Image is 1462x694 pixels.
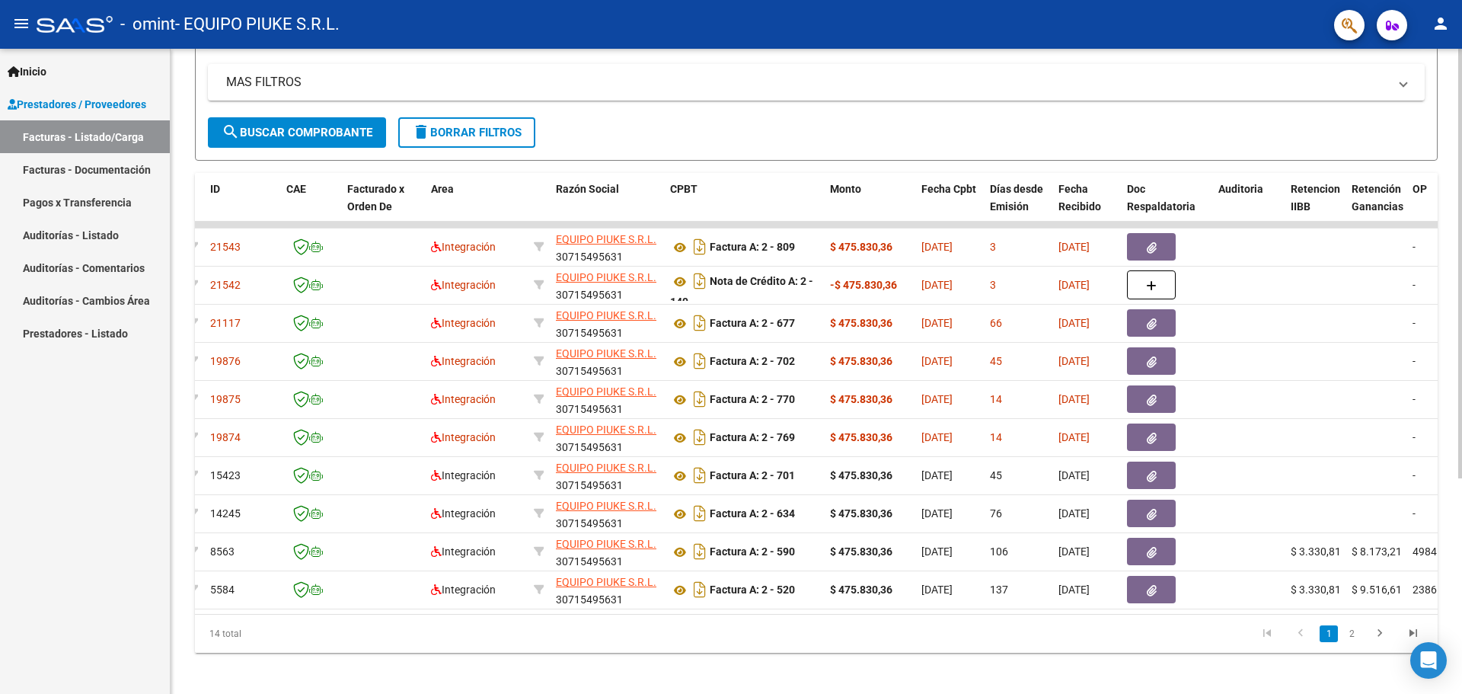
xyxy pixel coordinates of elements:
[690,387,710,411] i: Descargar documento
[222,126,372,139] span: Buscar Comprobante
[1058,545,1090,558] span: [DATE]
[830,545,892,558] strong: $ 475.830,36
[1320,625,1338,642] a: 1
[1058,584,1090,596] span: [DATE]
[830,431,892,443] strong: $ 475.830,36
[341,173,425,240] datatable-header-cell: Facturado x Orden De
[830,183,861,195] span: Monto
[1052,173,1121,240] datatable-header-cell: Fecha Recibido
[210,431,241,443] span: 19874
[830,507,892,520] strong: $ 475.830,36
[286,183,306,195] span: CAE
[226,74,1388,91] mat-panel-title: MAS FILTROS
[1399,625,1428,642] a: go to last page
[1413,183,1427,195] span: OP
[556,383,658,415] div: 30715495631
[556,538,656,550] span: EQUIPO PIUKE S.R.L.
[921,431,953,443] span: [DATE]
[1342,625,1361,642] a: 2
[1286,625,1315,642] a: go to previous page
[1253,625,1282,642] a: go to first page
[1410,642,1447,679] div: Open Intercom Messenger
[1413,584,1437,596] span: 2386
[556,497,658,529] div: 30715495631
[412,123,430,141] mat-icon: delete
[550,173,664,240] datatable-header-cell: Razón Social
[1345,173,1406,240] datatable-header-cell: Retención Ganancias
[1285,173,1345,240] datatable-header-cell: Retencion IIBB
[921,584,953,596] span: [DATE]
[210,241,241,253] span: 21543
[12,14,30,33] mat-icon: menu
[921,355,953,367] span: [DATE]
[921,183,976,195] span: Fecha Cpbt
[915,173,984,240] datatable-header-cell: Fecha Cpbt
[556,536,658,568] div: 30715495631
[1058,355,1090,367] span: [DATE]
[431,393,496,405] span: Integración
[556,269,658,301] div: 30715495631
[710,432,795,444] strong: Factura A: 2 - 769
[556,576,656,588] span: EQUIPO PIUKE S.R.L.
[921,317,953,329] span: [DATE]
[1127,183,1195,213] span: Doc Respaldatoria
[431,507,496,520] span: Integración
[990,183,1043,213] span: Días desde Emisión
[280,173,341,240] datatable-header-cell: CAE
[431,431,496,443] span: Integración
[1413,431,1416,443] span: -
[830,241,892,253] strong: $ 475.830,36
[1365,625,1394,642] a: go to next page
[556,347,656,360] span: EQUIPO PIUKE S.R.L.
[1058,279,1090,291] span: [DATE]
[556,462,656,474] span: EQUIPO PIUKE S.R.L.
[921,507,953,520] span: [DATE]
[990,507,1002,520] span: 76
[710,546,795,558] strong: Factura A: 2 - 590
[690,501,710,526] i: Descargar documento
[210,469,241,481] span: 15423
[208,64,1425,101] mat-expansion-panel-header: MAS FILTROS
[8,96,146,113] span: Prestadores / Proveedores
[556,345,658,377] div: 30715495631
[210,545,235,558] span: 8563
[690,539,710,564] i: Descargar documento
[830,393,892,405] strong: $ 475.830,36
[990,545,1008,558] span: 106
[8,63,46,80] span: Inicio
[921,279,953,291] span: [DATE]
[210,317,241,329] span: 21117
[210,355,241,367] span: 19876
[210,393,241,405] span: 19875
[1291,183,1340,213] span: Retencion IIBB
[1058,507,1090,520] span: [DATE]
[431,355,496,367] span: Integración
[984,173,1052,240] datatable-header-cell: Días desde Emisión
[347,183,404,213] span: Facturado x Orden De
[431,584,496,596] span: Integración
[1291,545,1341,558] span: $ 3.330,81
[208,117,386,148] button: Buscar Comprobante
[556,309,656,321] span: EQUIPO PIUKE S.R.L.
[1413,469,1416,481] span: -
[1121,173,1212,240] datatable-header-cell: Doc Respaldatoria
[690,269,710,293] i: Descargar documento
[1413,317,1416,329] span: -
[431,241,496,253] span: Integración
[1317,621,1340,647] li: page 1
[1352,183,1403,213] span: Retención Ganancias
[710,508,795,520] strong: Factura A: 2 - 634
[690,349,710,373] i: Descargar documento
[990,355,1002,367] span: 45
[556,307,658,339] div: 30715495631
[921,241,953,253] span: [DATE]
[1432,14,1450,33] mat-icon: person
[1058,393,1090,405] span: [DATE]
[1058,241,1090,253] span: [DATE]
[690,577,710,602] i: Descargar documento
[1413,355,1416,367] span: -
[830,355,892,367] strong: $ 475.830,36
[1058,431,1090,443] span: [DATE]
[990,279,996,291] span: 3
[210,279,241,291] span: 21542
